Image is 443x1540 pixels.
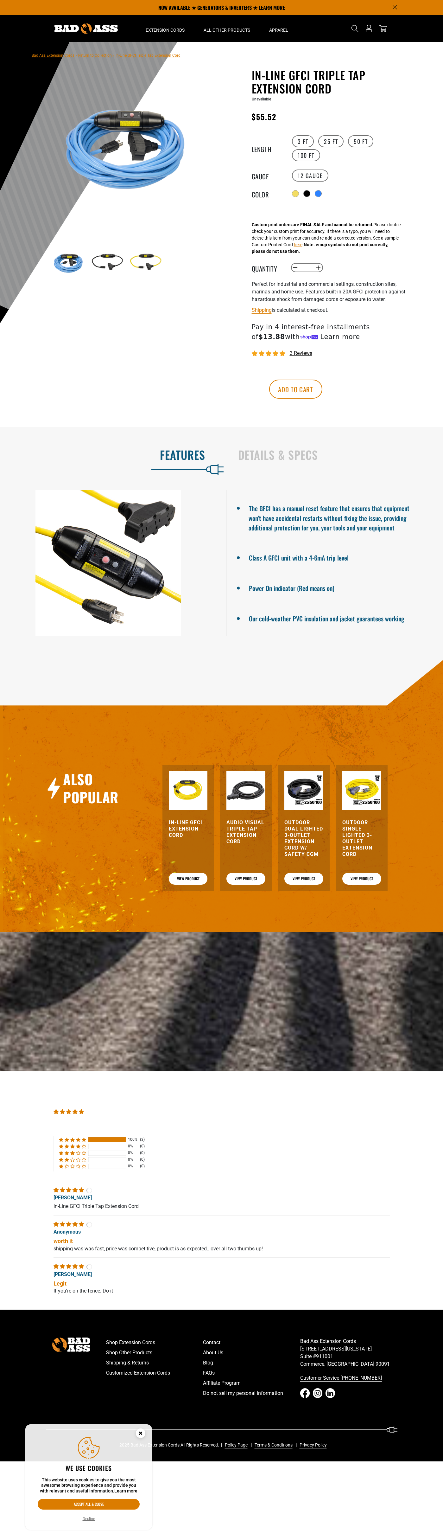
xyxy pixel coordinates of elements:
label: 3 FT [292,135,314,147]
li: The GFCI has a manual reset feature that ensures that equipment won’t have accidental restarts wi... [249,502,421,532]
a: Learn more [114,1488,137,1493]
span: Apparel [269,27,288,33]
a: Terms & Conditions [252,1442,293,1448]
label: 12 Gauge [292,170,328,182]
a: Outdoor Dual Lighted 3-Outlet Extension Cord w/ Safety CGM [284,819,323,857]
h2: Also Popular [63,770,138,806]
a: Customer Service [PHONE_NUMBER] [300,1373,397,1383]
a: View Product [342,873,381,885]
a: Shop Extension Cords [106,1338,203,1348]
b: worth it [54,1237,390,1245]
a: Shop Other Products [106,1348,203,1358]
div: 100% (3) reviews with 5 star rating [59,1137,86,1142]
span: Perfect for industrial and commercial settings, construction sites, marinas and home use. Feature... [252,281,405,302]
span: Unavailable [252,97,271,101]
a: FAQs [203,1368,300,1378]
span: $55.52 [252,111,276,122]
a: Blog [203,1358,300,1368]
span: 5.00 stars [252,351,287,357]
a: About Us [203,1348,300,1358]
div: 100% [128,1137,138,1142]
a: In-Line GFCI Extension Cord [169,819,208,838]
span: Anonymous [54,1229,81,1235]
summary: Search [350,23,360,34]
a: View Product [169,873,208,885]
label: Quantity [252,264,283,272]
strong: Custom print orders are FINAL SALE and cannot be returned. [252,222,373,227]
img: Bad Ass Extension Cords [54,23,118,34]
h2: We use cookies [38,1464,140,1472]
button: here [294,241,302,248]
label: 100 FT [292,149,320,161]
span: [PERSON_NAME] [54,1195,92,1201]
legend: Length [252,144,283,152]
span: 5 star review [54,1187,85,1193]
img: black [89,244,125,281]
p: Bad Ass Extension Cords [STREET_ADDRESS][US_STATE] Suite #911001 Commerce, [GEOGRAPHIC_DATA] 90091 [300,1338,397,1368]
p: This website uses cookies to give you the most awesome browsing experience and provide you with r... [38,1477,140,1494]
div: Average rating is 5.00 stars [54,1108,390,1115]
nav: breadcrumbs [32,51,180,59]
a: View Product [284,873,323,885]
span: 5 star review [54,1263,85,1269]
p: In-Line GFCI Triple Tap Extension Cord [54,1203,390,1210]
a: Audio Visual Triple Tap Extension Cord [226,819,265,845]
span: 5 star review [54,1221,85,1227]
a: Do not sell my personal information [203,1388,300,1398]
summary: All Other Products [194,15,260,42]
legend: Gauge [252,171,283,180]
div: Please double check your custom print for accuracy. If there is a typo, you will need to delete t... [252,221,401,255]
span: Extension Cords [146,27,185,33]
a: Bad Ass Extension Cords [32,53,74,58]
strong: Note: emoji symbols do not print correctly, please do not use them. [252,242,388,254]
a: Shipping [252,307,272,313]
span: [PERSON_NAME] [54,1271,92,1277]
img: Light Blue [50,70,203,222]
button: Decline [81,1516,97,1522]
a: Contact [203,1338,300,1348]
p: If you’re on the fence. Do it [54,1287,390,1294]
span: All Other Products [204,27,250,33]
button: Add to cart [269,380,322,399]
span: In-Line GFCI Triple Tap Extension Cord [116,53,180,58]
li: Class A GFCI unit with a 4-6mA trip level [249,551,421,563]
summary: Extension Cords [136,15,194,42]
a: Customized Extension Cords [106,1368,203,1378]
img: Outdoor Single Lighted 3-Outlet Extension Cord [342,771,381,810]
label: 50 FT [348,135,373,147]
span: › [113,53,114,58]
p: shipping was was fast, price was competitive, product is as expected.. over all two thumbs up! [54,1245,390,1252]
img: Bad Ass Extension Cords [52,1338,90,1352]
img: black [226,771,265,810]
a: Return to Collection [78,53,112,58]
a: Shipping & Returns [106,1358,203,1368]
a: Policy Page [222,1442,248,1448]
label: 25 FT [318,135,344,147]
h2: Features [13,448,205,461]
img: Light Blue [50,244,87,281]
aside: Cookie Consent [25,1424,152,1530]
b: Legit [54,1280,390,1287]
h1: In-Line GFCI Triple Tap Extension Cord [252,68,407,95]
img: yellow [127,244,164,281]
span: 3 reviews [290,350,312,356]
h2: Details & Specs [238,448,430,461]
summary: Apparel [260,15,298,42]
a: Outdoor Single Lighted 3-Outlet Extension Cord [342,819,381,857]
a: View Product [226,873,265,885]
div: 2025 Bad Ass Extension Cords All Rights Reserved. [119,1442,331,1448]
li: Our cold-weather PVC insulation and jacket guarantees working [249,612,421,624]
a: Privacy Policy [297,1442,327,1448]
a: Affiliate Program [203,1378,300,1388]
button: Accept all & close [38,1499,140,1510]
li: Power On indicator (Red means on) [249,582,421,593]
div: is calculated at checkout. [252,306,407,314]
img: Yellow [169,771,208,810]
div: (3) [140,1137,145,1142]
img: Outdoor Dual Lighted 3-Outlet Extension Cord w/ Safety CGM [284,771,323,810]
span: › [76,53,77,58]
